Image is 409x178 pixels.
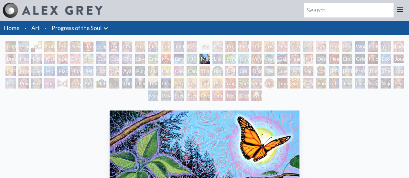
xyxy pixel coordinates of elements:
[52,23,102,32] a: Progress of the Soul
[18,78,29,89] div: Power to the Peaceful
[96,41,106,52] div: Eclipse
[31,23,40,32] a: Art
[83,54,93,64] div: Bond
[57,66,68,76] div: Planetary Prayers
[225,54,236,64] div: Symbiosis: Gall Wasp & Oak Tree
[161,78,171,89] div: Original Face
[122,41,132,52] div: One Taste
[187,78,197,89] div: Fractal Eyes
[393,41,404,52] div: Laughing Man
[212,41,223,52] div: Newborn
[174,90,184,101] div: Steeplehead 1
[329,78,339,89] div: Interbeing
[109,41,119,52] div: The Kiss
[355,66,365,76] div: Mystic Eye
[122,78,132,89] div: The Soul Finds It's Way
[342,41,352,52] div: Reading
[148,78,158,89] div: Transfiguration
[277,66,287,76] div: Liberation Through Seeing
[22,21,29,35] li: ·
[329,41,339,52] div: Boo-boo
[135,66,145,76] div: Purging
[381,66,391,76] div: Theologue
[212,66,223,76] div: Body/Mind as a Vibratory Field of Energy
[135,54,145,64] div: Love is a Cosmic Force
[264,54,274,64] div: Tree & Person
[316,41,326,52] div: Family
[225,41,236,52] div: Pregnancy
[96,78,106,89] div: Nature of Mind
[44,78,55,89] div: Spirit Animates the Flesh
[135,41,145,52] div: Kissing
[109,78,119,89] div: Caring
[290,41,300,52] div: Zena Lotus
[342,66,352,76] div: [PERSON_NAME]
[225,66,236,76] div: DMT - The Spirit Molecule
[199,54,210,64] div: Metamorphosis
[109,66,119,76] div: The Shulgins and their Alchemical Angels
[199,90,210,101] div: Oversoul
[148,66,158,76] div: Vision Tree
[31,66,42,76] div: Glimpsing the Empyrean
[42,21,49,35] li: ·
[238,41,249,52] div: Birth
[303,41,313,52] div: Promise
[31,41,42,52] div: Body, Mind, Spirit
[393,66,404,76] div: Yogi & the Möbius Sphere
[4,24,19,31] a: Home
[368,54,378,64] div: Nuclear Crucifixion
[329,66,339,76] div: [PERSON_NAME]
[122,54,132,64] div: Cosmic Lovers
[70,78,81,89] div: Praying Hands
[238,90,249,101] div: Godself
[381,54,391,64] div: Eco-Atlas
[238,66,249,76] div: Collective Vision
[368,78,378,89] div: Song of Vajra Being
[57,54,68,64] div: Aperture
[277,41,287,52] div: New Family
[290,54,300,64] div: Fear
[316,78,326,89] div: Bardo Being
[381,78,391,89] div: Vajra Being
[212,78,223,89] div: Psychomicrograph of a Fractal Paisley Cherub Feather Tip
[304,3,393,17] input: Search
[122,66,132,76] div: Ayahuasca Visitation
[342,54,352,64] div: Endarkenment
[264,66,274,76] div: Deities & Demons Drinking from the Milky Pool
[212,54,223,64] div: Lilacs
[355,78,365,89] div: Diamond Being
[5,66,16,76] div: [MEDICAL_DATA]
[57,78,68,89] div: Hands that See
[393,78,404,89] div: Secret Writing Being
[18,66,29,76] div: Prostration
[187,90,197,101] div: Steeplehead 2
[303,78,313,89] div: Cosmic Elf
[251,66,262,76] div: Dissectional Art for Tool's Lateralus CD
[238,78,249,89] div: Spectral Lotus
[264,78,274,89] div: Vision Crystal Tondo
[303,54,313,64] div: [MEDICAL_DATA]
[5,78,16,89] div: Mudra
[199,66,210,76] div: Third Eye Tears of Joy
[187,66,197,76] div: Cannabacchus
[251,41,262,52] div: Nursing
[264,41,274,52] div: Love Circuit
[277,54,287,64] div: Gaia
[355,41,365,52] div: Wonder
[161,66,171,76] div: Cannabis Mudra
[5,54,16,64] div: Breathing
[5,41,16,52] div: [PERSON_NAME] & Eve
[199,78,210,89] div: Ophanic Eyelash
[31,54,42,64] div: Lightweaver
[393,54,404,64] div: Journey of the Wounded Healer
[135,78,145,89] div: Dying
[70,41,81,52] div: New Man New Woman
[44,41,55,52] div: Contemplation
[31,78,42,89] div: Firewalking
[316,54,326,64] div: Despair
[187,41,197,52] div: Copulating
[277,78,287,89] div: Guardian of Infinite Vision
[251,78,262,89] div: Vision Crystal
[18,41,29,52] div: Visionary Origin of Language
[57,41,68,52] div: Praying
